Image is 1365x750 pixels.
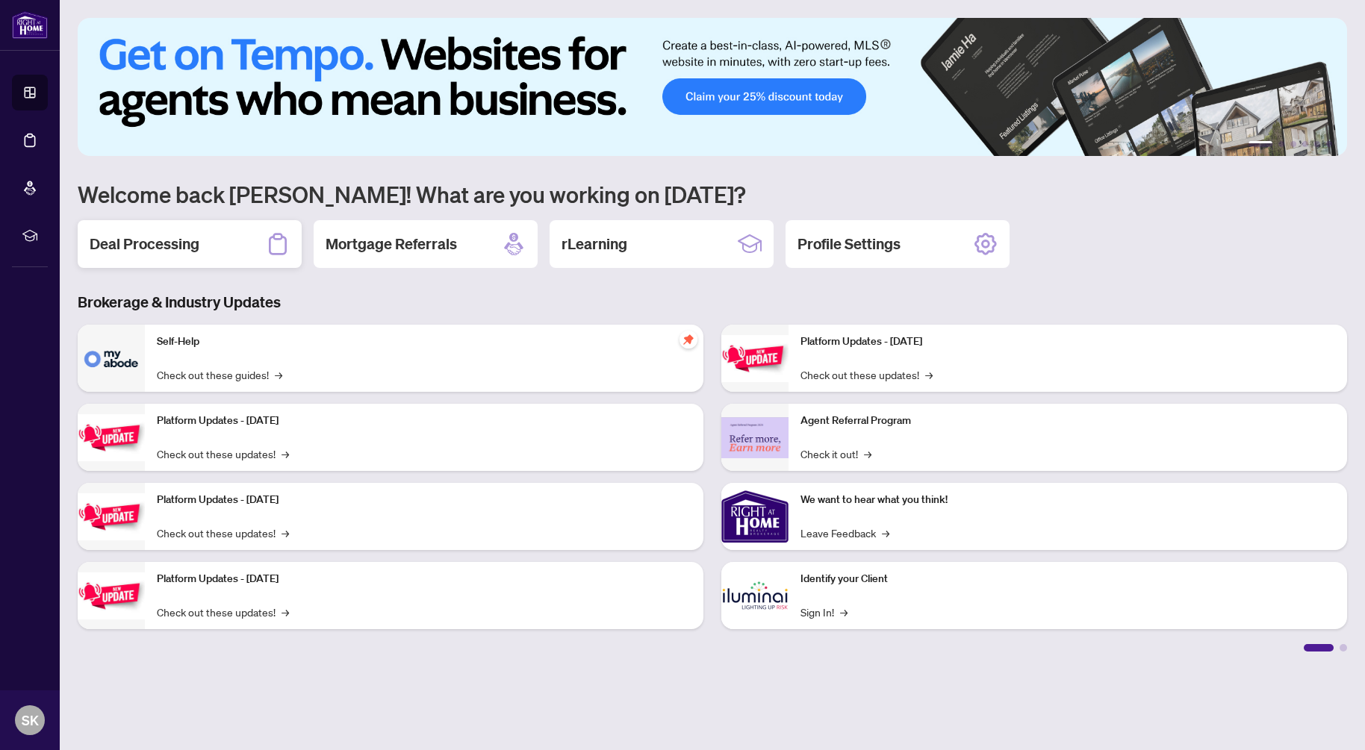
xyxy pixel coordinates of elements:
[925,366,933,383] span: →
[157,334,691,350] p: Self-Help
[562,234,627,254] h2: rLearning
[12,11,48,39] img: logo
[157,366,282,383] a: Check out these guides!→
[721,335,789,382] img: Platform Updates - June 23, 2025
[1278,141,1284,147] button: 2
[800,571,1335,587] p: Identify your Client
[157,571,691,587] p: Platform Updates - [DATE]
[282,446,289,462] span: →
[22,710,39,731] span: SK
[800,525,889,541] a: Leave Feedback→
[157,525,289,541] a: Check out these updates!→
[78,414,145,461] img: Platform Updates - September 16, 2025
[864,446,871,462] span: →
[90,234,199,254] h2: Deal Processing
[840,604,848,620] span: →
[800,604,848,620] a: Sign In!→
[1326,141,1332,147] button: 6
[800,492,1335,508] p: We want to hear what you think!
[800,334,1335,350] p: Platform Updates - [DATE]
[157,604,289,620] a: Check out these updates!→
[78,572,145,619] img: Platform Updates - July 8, 2025
[78,292,1347,313] h3: Brokerage & Industry Updates
[882,525,889,541] span: →
[1305,698,1350,743] button: Open asap
[326,234,457,254] h2: Mortgage Referrals
[800,413,1335,429] p: Agent Referral Program
[721,483,789,550] img: We want to hear what you think!
[78,180,1347,208] h1: Welcome back [PERSON_NAME]! What are you working on [DATE]?
[1302,141,1308,147] button: 4
[157,446,289,462] a: Check out these updates!→
[157,413,691,429] p: Platform Updates - [DATE]
[1314,141,1320,147] button: 5
[78,493,145,540] img: Platform Updates - July 21, 2025
[78,18,1347,156] img: Slide 0
[275,366,282,383] span: →
[78,325,145,392] img: Self-Help
[1249,141,1272,147] button: 1
[797,234,901,254] h2: Profile Settings
[800,446,871,462] a: Check it out!→
[1290,141,1296,147] button: 3
[282,604,289,620] span: →
[721,562,789,629] img: Identify your Client
[680,331,697,349] span: pushpin
[800,366,933,383] a: Check out these updates!→
[721,417,789,458] img: Agent Referral Program
[157,492,691,508] p: Platform Updates - [DATE]
[282,525,289,541] span: →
